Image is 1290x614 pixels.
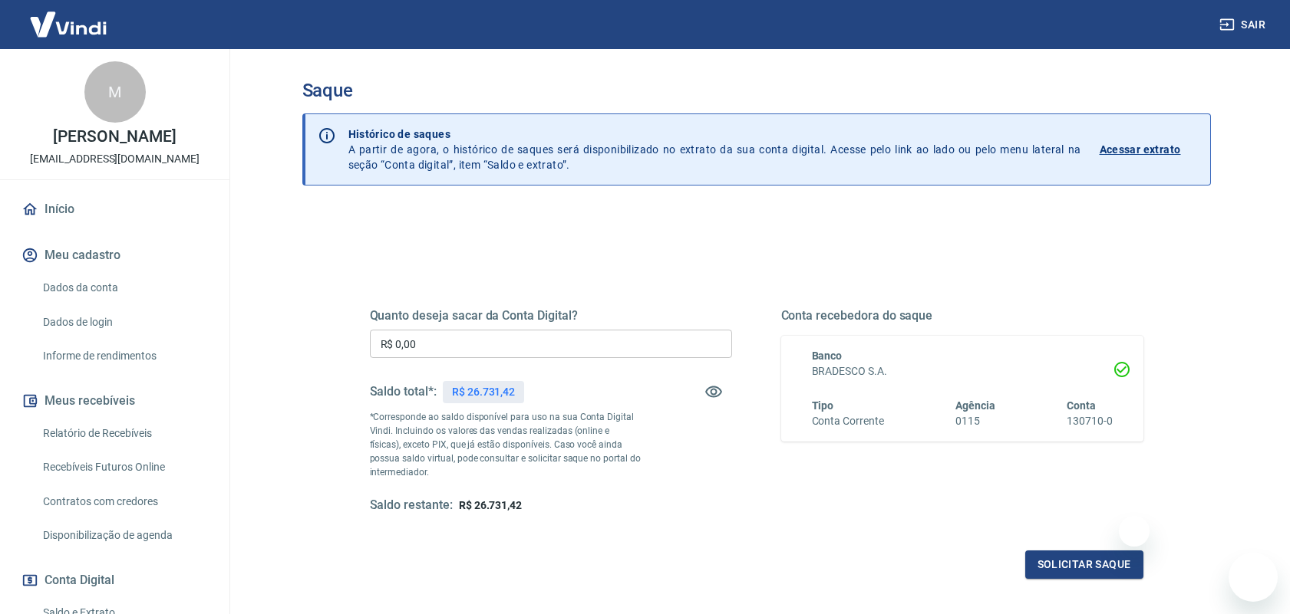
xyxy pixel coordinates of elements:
[18,238,211,272] button: Meu cadastro
[955,413,995,429] h6: 0115
[370,308,732,323] h5: Quanto deseja sacar da Conta Digital?
[18,384,211,418] button: Meus recebíveis
[18,1,118,48] img: Vindi
[812,363,1113,379] h6: BRADESCO S.A.
[370,497,453,514] h5: Saldo restante:
[37,451,211,483] a: Recebíveis Futuros Online
[812,413,884,429] h6: Conta Corrente
[37,272,211,304] a: Dados da conta
[18,563,211,597] button: Conta Digital
[1119,516,1150,547] iframe: Fechar mensagem
[452,384,515,400] p: R$ 26.731,42
[37,340,211,372] a: Informe de rendimentos
[1229,553,1278,602] iframe: Botão para abrir a janela de mensagens
[348,126,1081,142] p: Histórico de saques
[1025,550,1143,579] button: Solicitar saque
[1067,399,1096,412] span: Conta
[1100,142,1181,157] p: Acessar extrato
[370,410,642,479] p: *Corresponde ao saldo disponível para uso na sua Conta Digital Vindi. Incluindo os valores das ve...
[302,80,1211,101] h3: Saque
[955,399,995,412] span: Agência
[459,499,522,511] span: R$ 26.731,42
[37,307,211,338] a: Dados de login
[370,384,437,399] h5: Saldo total*:
[812,350,843,362] span: Banco
[37,520,211,551] a: Disponibilização de agenda
[84,61,146,123] div: M
[1067,413,1113,429] h6: 130710-0
[1100,126,1198,172] a: Acessar extrato
[37,418,211,449] a: Relatório de Recebíveis
[18,192,211,226] a: Início
[53,129,176,145] p: [PERSON_NAME]
[37,486,211,517] a: Contratos com credores
[30,151,200,167] p: [EMAIL_ADDRESS][DOMAIN_NAME]
[1216,11,1272,39] button: Sair
[812,399,834,412] span: Tipo
[781,308,1143,323] h5: Conta recebedora do saque
[348,126,1081,172] p: A partir de agora, o histórico de saques será disponibilizado no extrato da sua conta digital. Ac...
